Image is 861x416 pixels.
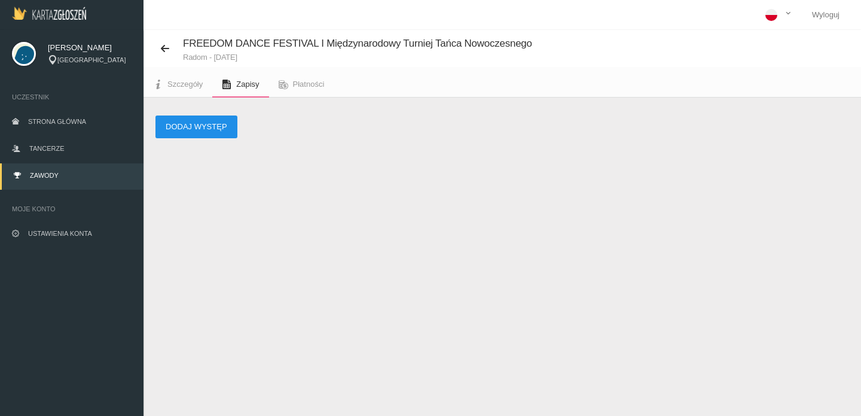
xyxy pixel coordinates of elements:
[48,42,132,54] span: [PERSON_NAME]
[30,172,59,179] span: Zawody
[212,71,268,98] a: Zapisy
[12,42,36,66] img: svg
[29,145,64,152] span: Tancerze
[28,230,92,237] span: Ustawienia konta
[236,80,259,89] span: Zapisy
[155,116,237,138] button: Dodaj występ
[293,80,325,89] span: Płatności
[12,7,86,20] img: Logo
[12,91,132,103] span: Uczestnik
[143,71,212,98] a: Szczegóły
[12,203,132,215] span: Moje konto
[269,71,334,98] a: Płatności
[183,53,532,61] small: Radom - [DATE]
[183,38,532,49] span: FREEDOM DANCE FESTIVAL I Międzynarodowy Turniej Tańca Nowoczesnego
[28,118,86,125] span: Strona główna
[167,80,203,89] span: Szczegóły
[48,55,132,65] div: [GEOGRAPHIC_DATA]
